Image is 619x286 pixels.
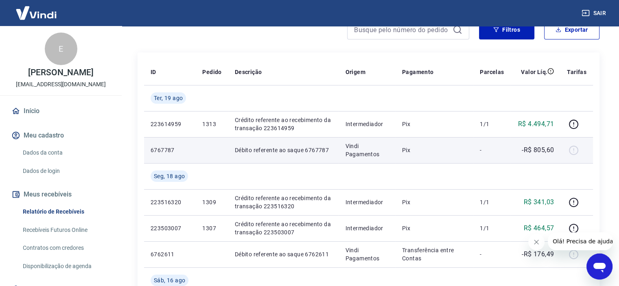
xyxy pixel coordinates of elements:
p: -R$ 805,60 [522,145,554,155]
p: 223516320 [151,198,189,206]
p: 1307 [202,224,221,232]
iframe: Fechar mensagem [528,234,545,250]
p: Tarifas [567,68,586,76]
p: Crédito referente ao recebimento da transação 223516320 [235,194,332,210]
a: Contratos com credores [20,240,112,256]
p: 6767787 [151,146,189,154]
a: Disponibilização de agenda [20,258,112,275]
p: Intermediador [345,198,389,206]
p: Pedido [202,68,221,76]
p: 1/1 [480,198,504,206]
p: Pix [402,146,467,154]
p: Pix [402,120,467,128]
p: R$ 4.494,71 [518,119,554,129]
p: [PERSON_NAME] [28,68,93,77]
p: Valor Líq. [521,68,547,76]
p: Parcelas [480,68,504,76]
p: Intermediador [345,224,389,232]
p: - [480,250,504,258]
img: Vindi [10,0,63,25]
p: Vindi Pagamentos [345,142,389,158]
p: Transferência entre Contas [402,246,467,262]
p: Vindi Pagamentos [345,246,389,262]
button: Exportar [544,20,599,39]
span: Ter, 19 ago [154,94,183,102]
p: 1/1 [480,224,504,232]
a: Início [10,102,112,120]
p: 1309 [202,198,221,206]
p: - [480,146,504,154]
iframe: Mensagem da empresa [548,232,612,250]
p: 6762611 [151,250,189,258]
p: Crédito referente ao recebimento da transação 223614959 [235,116,332,132]
p: Intermediador [345,120,389,128]
p: Origem [345,68,365,76]
p: Débito referente ao saque 6767787 [235,146,332,154]
a: Dados de login [20,163,112,179]
p: 1313 [202,120,221,128]
p: 223614959 [151,120,189,128]
button: Filtros [479,20,534,39]
input: Busque pelo número do pedido [354,24,449,36]
p: 223503007 [151,224,189,232]
p: Crédito referente ao recebimento da transação 223503007 [235,220,332,236]
span: Sáb, 16 ago [154,276,185,284]
button: Meu cadastro [10,127,112,144]
p: ID [151,68,156,76]
p: 1/1 [480,120,504,128]
a: Recebíveis Futuros Online [20,222,112,238]
span: Seg, 18 ago [154,172,185,180]
button: Sair [580,6,609,21]
span: Olá! Precisa de ajuda? [5,6,68,12]
p: R$ 464,57 [524,223,554,233]
p: Pagamento [402,68,434,76]
p: R$ 341,03 [524,197,554,207]
a: Relatório de Recebíveis [20,203,112,220]
iframe: Botão para abrir a janela de mensagens [586,253,612,279]
a: Dados da conta [20,144,112,161]
div: E [45,33,77,65]
p: [EMAIL_ADDRESS][DOMAIN_NAME] [16,80,106,89]
p: -R$ 176,49 [522,249,554,259]
button: Meus recebíveis [10,186,112,203]
p: Descrição [235,68,262,76]
p: Pix [402,224,467,232]
p: Débito referente ao saque 6762611 [235,250,332,258]
p: Pix [402,198,467,206]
